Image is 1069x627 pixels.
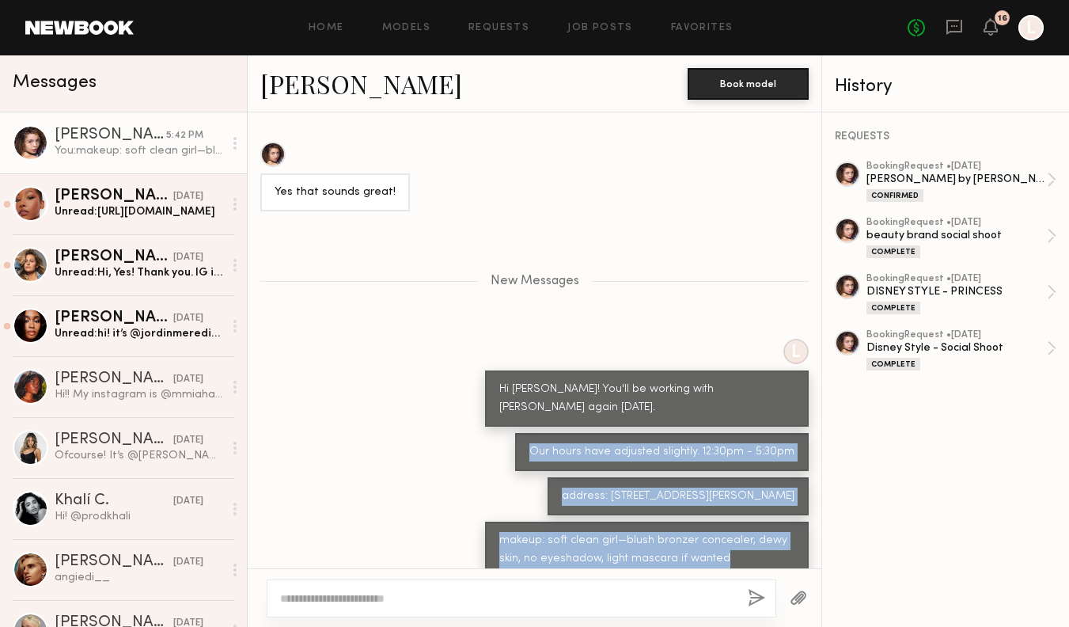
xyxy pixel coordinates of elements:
a: Requests [468,23,529,33]
div: Ofcourse! It’s @[PERSON_NAME].[PERSON_NAME] :) [55,448,223,463]
div: [DATE] [173,189,203,204]
div: booking Request • [DATE] [866,161,1047,172]
div: Complete [866,302,920,314]
div: [DATE] [173,555,203,570]
a: L [1018,15,1044,40]
div: booking Request • [DATE] [866,330,1047,340]
div: Unread: hi! it’s @jordinmeredith 🤍 [55,326,223,341]
div: REQUESTS [835,131,1056,142]
span: New Messages [491,275,579,288]
div: [PERSON_NAME] [55,371,173,387]
div: address: [STREET_ADDRESS][PERSON_NAME] [562,488,794,506]
span: Messages [13,74,97,92]
a: bookingRequest •[DATE]Disney Style - Social ShootComplete [866,330,1056,370]
div: [DATE] [173,433,203,448]
div: [DATE] [173,372,203,387]
div: History [835,78,1056,96]
div: Our hours have adjusted slightly. 12:30pm - 5:30pm [529,443,794,462]
a: bookingRequest •[DATE]beauty brand social shootComplete [866,218,1056,258]
div: Khalí C. [55,493,173,509]
div: Hi!! My instagram is @mmiahannahh [55,387,223,402]
div: Complete [866,358,920,370]
div: booking Request • [DATE] [866,274,1047,284]
div: angiedi__ [55,570,223,585]
div: [DATE] [173,250,203,265]
button: Book model [688,68,809,100]
a: Book model [688,76,809,89]
div: Unread: Hi, Yes! Thank you. IG is: @[PERSON_NAME] or you can copy and paste my link: [URL][DOMAIN... [55,265,223,280]
div: [PERSON_NAME] [55,432,173,448]
div: Confirmed [866,189,923,202]
div: [PERSON_NAME] [55,310,173,326]
div: Unread: [URL][DOMAIN_NAME] [55,204,223,219]
a: Models [382,23,430,33]
div: [PERSON_NAME] [55,188,173,204]
a: Job Posts [567,23,633,33]
a: Home [309,23,344,33]
div: [PERSON_NAME] [55,127,166,143]
div: Hi! @prodkhali [55,509,223,524]
div: booking Request • [DATE] [866,218,1047,228]
div: [DATE] [173,311,203,326]
div: 16 [998,14,1007,23]
div: Yes that sounds great! [275,184,396,202]
div: Complete [866,245,920,258]
div: [PERSON_NAME] [55,554,173,570]
div: [PERSON_NAME] [55,249,173,265]
a: bookingRequest •[DATE][PERSON_NAME] by [PERSON_NAME] Influencer ShootConfirmed [866,161,1056,202]
a: bookingRequest •[DATE]DISNEY STYLE - PRINCESSComplete [866,274,1056,314]
div: Hi [PERSON_NAME]! You'll be working with [PERSON_NAME] again [DATE]. [499,381,794,417]
div: 5:42 PM [166,128,203,143]
div: Disney Style - Social Shoot [866,340,1047,355]
div: beauty brand social shoot [866,228,1047,243]
a: Favorites [671,23,734,33]
div: You: makeup: soft clean girl—blush bronzer concealer, dewy skin, no eyeshadow, light mascara if w... [55,143,223,158]
div: makeup: soft clean girl—blush bronzer concealer, dewy skin, no eyeshadow, light mascara if wanted [499,532,794,568]
div: [PERSON_NAME] by [PERSON_NAME] Influencer Shoot [866,172,1047,187]
div: DISNEY STYLE - PRINCESS [866,284,1047,299]
div: [DATE] [173,494,203,509]
a: [PERSON_NAME] [260,66,462,101]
